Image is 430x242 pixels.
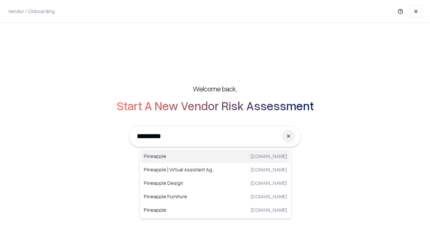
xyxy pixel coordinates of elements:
p: Vendor / Onboarding [8,8,55,15]
p: [DOMAIN_NAME] [251,166,287,173]
h5: Welcome back, [193,84,237,93]
p: Pineapple Design [144,179,215,187]
p: Pineapple Furniture [144,193,215,200]
p: Pineapple [144,153,215,160]
p: [DOMAIN_NAME] [251,153,287,160]
p: Pineapple [144,206,215,213]
p: Pineapple | Virtual Assistant Agency [144,166,215,173]
p: [DOMAIN_NAME] [251,179,287,187]
h2: Start A New Vendor Risk Assessment [117,99,314,112]
p: [DOMAIN_NAME] [251,206,287,213]
div: Suggestions [139,148,291,218]
p: [DOMAIN_NAME] [251,193,287,200]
